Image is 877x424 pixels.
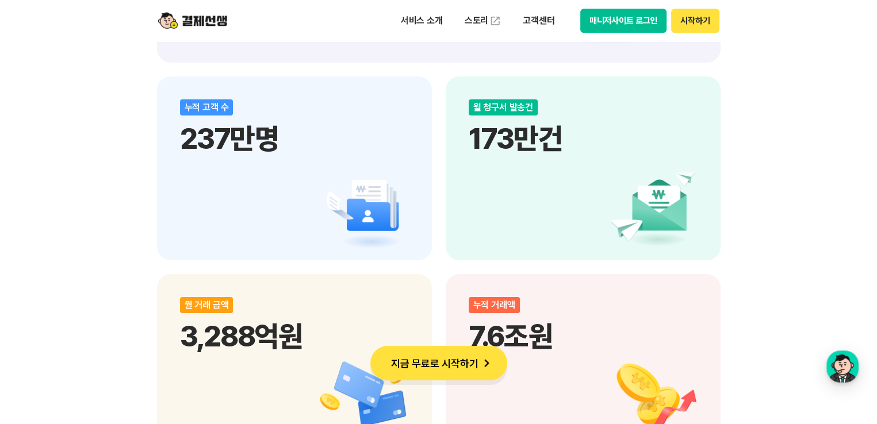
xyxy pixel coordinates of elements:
a: 설정 [148,301,221,330]
a: 홈 [3,301,76,330]
button: 매니저사이트 로그인 [580,9,667,33]
p: 173만건 [469,121,698,156]
span: 홈 [36,318,43,327]
a: 스토리 [457,9,510,32]
p: 3,288억원 [180,319,409,353]
img: logo [158,10,227,32]
p: 237만명 [180,121,409,156]
span: 대화 [105,319,119,328]
p: 서비스 소개 [393,10,451,31]
button: 지금 무료로 시작하기 [370,346,507,380]
button: 시작하기 [671,9,719,33]
a: 대화 [76,301,148,330]
img: 외부 도메인 오픈 [489,15,501,26]
div: 월 거래 금액 [180,297,233,313]
div: 누적 고객 수 [180,99,233,115]
span: 설정 [178,318,192,327]
img: 화살표 아이콘 [478,355,495,371]
p: 7.6조원 [469,319,698,353]
div: 월 청구서 발송건 [469,99,538,115]
p: 고객센터 [515,10,562,31]
div: 누적 거래액 [469,297,520,313]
